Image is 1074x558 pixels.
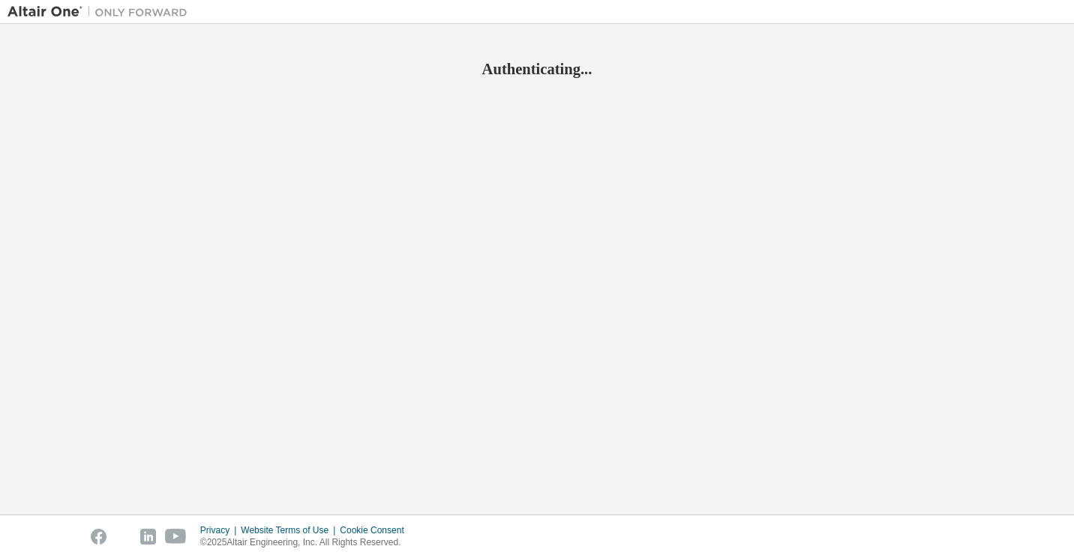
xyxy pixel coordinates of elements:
img: Altair One [7,4,195,19]
div: Privacy [200,524,241,536]
img: youtube.svg [165,529,187,544]
h2: Authenticating... [7,59,1066,79]
p: © 2025 Altair Engineering, Inc. All Rights Reserved. [200,536,413,549]
img: facebook.svg [91,529,106,544]
img: linkedin.svg [140,529,156,544]
div: Website Terms of Use [241,524,340,536]
div: Cookie Consent [340,524,412,536]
